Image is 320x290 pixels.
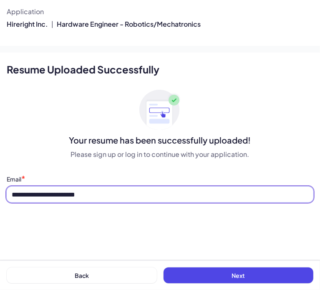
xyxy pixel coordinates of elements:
[7,7,313,17] div: Application
[51,20,53,28] span: |
[139,89,181,131] img: ApplyedMaskGroup3.svg
[7,267,157,283] button: Back
[57,20,201,28] span: Hardware Engineer - Robotics/Mechatronics
[7,175,21,183] label: Email
[232,272,245,279] span: Next
[7,20,48,28] span: Hireright Inc.
[164,267,314,283] button: Next
[75,272,89,279] span: Back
